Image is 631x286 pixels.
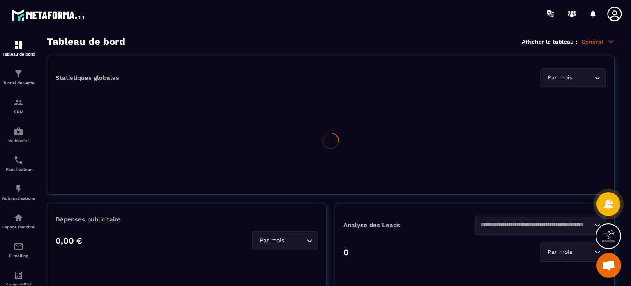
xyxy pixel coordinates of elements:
[522,38,577,45] p: Afficher le tableau :
[596,253,621,278] a: Ouvrir le chat
[252,231,318,250] div: Search for option
[2,178,35,207] a: automationsautomationsAutomatisations
[14,270,23,280] img: accountant
[14,126,23,136] img: automations
[546,248,574,257] span: Par mois
[14,155,23,165] img: scheduler
[14,40,23,50] img: formation
[540,243,606,262] div: Search for option
[55,216,318,223] p: Dépenses publicitaire
[2,81,35,85] p: Tunnel de vente
[286,236,304,245] input: Search for option
[2,235,35,264] a: emailemailE-mailing
[475,216,606,235] div: Search for option
[14,184,23,194] img: automations
[55,74,119,81] p: Statistiques globales
[540,68,606,87] div: Search for option
[14,69,23,79] img: formation
[480,221,593,230] input: Search for option
[2,138,35,143] p: Webinaire
[47,36,125,47] h3: Tableau de bord
[258,236,286,245] span: Par mois
[2,52,35,56] p: Tableau de bord
[2,120,35,149] a: automationsautomationsWebinaire
[2,34,35,63] a: formationformationTableau de bord
[343,221,475,229] p: Analyse des Leads
[2,63,35,91] a: formationformationTunnel de vente
[581,38,615,45] p: Général
[55,236,82,246] p: 0,00 €
[14,213,23,223] img: automations
[2,149,35,178] a: schedulerschedulerPlanificateur
[2,91,35,120] a: formationformationCRM
[14,98,23,107] img: formation
[574,248,592,257] input: Search for option
[2,253,35,258] p: E-mailing
[546,73,574,82] span: Par mois
[2,167,35,172] p: Planificateur
[14,242,23,251] img: email
[2,196,35,200] p: Automatisations
[343,247,349,257] p: 0
[2,207,35,235] a: automationsautomationsEspace membre
[12,7,85,22] img: logo
[2,109,35,114] p: CRM
[574,73,592,82] input: Search for option
[2,225,35,229] p: Espace membre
